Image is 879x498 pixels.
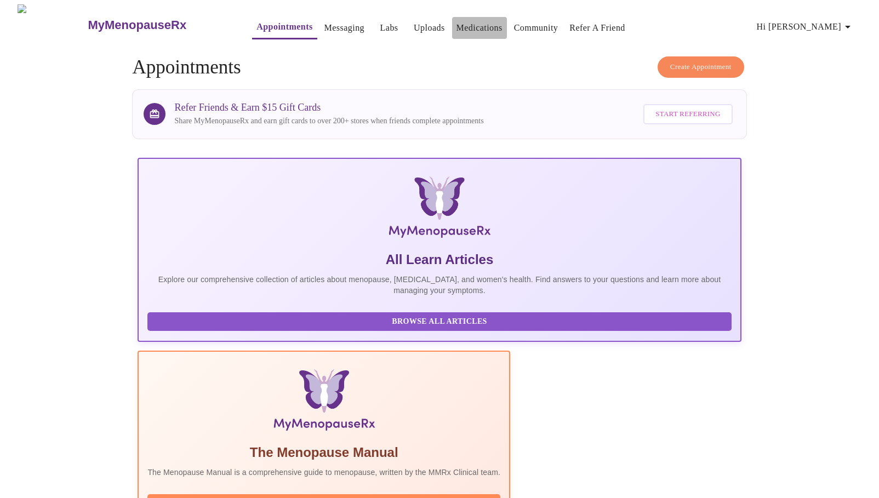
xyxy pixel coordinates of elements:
span: Start Referring [655,108,720,121]
a: Medications [456,20,503,36]
a: Labs [380,20,398,36]
span: Create Appointment [670,61,732,73]
button: Hi [PERSON_NAME] [752,16,859,38]
span: Hi [PERSON_NAME] [757,19,854,35]
a: Uploads [414,20,445,36]
span: Browse All Articles [158,315,720,329]
button: Refer a Friend [565,17,630,39]
button: Community [510,17,563,39]
img: MyMenopauseRx Logo [18,4,87,45]
button: Create Appointment [658,56,744,78]
button: Messaging [320,17,369,39]
h3: MyMenopauseRx [88,18,186,32]
h5: All Learn Articles [147,251,731,268]
a: Refer a Friend [569,20,625,36]
a: Browse All Articles [147,316,734,325]
h4: Appointments [132,56,746,78]
a: Community [514,20,558,36]
button: Medications [452,17,507,39]
button: Browse All Articles [147,312,731,331]
p: Share MyMenopauseRx and earn gift cards to over 200+ stores when friends complete appointments [174,116,483,127]
img: Menopause Manual [204,369,444,435]
button: Start Referring [643,104,732,124]
img: MyMenopauseRx Logo [238,176,641,242]
button: Appointments [252,16,317,39]
button: Uploads [409,17,449,39]
h3: Refer Friends & Earn $15 Gift Cards [174,102,483,113]
h5: The Menopause Manual [147,444,500,461]
button: Labs [372,17,407,39]
a: MyMenopauseRx [87,6,230,44]
p: The Menopause Manual is a comprehensive guide to menopause, written by the MMRx Clinical team. [147,467,500,478]
a: Appointments [256,19,312,35]
p: Explore our comprehensive collection of articles about menopause, [MEDICAL_DATA], and women's hea... [147,274,731,296]
a: Start Referring [641,99,735,130]
a: Messaging [324,20,364,36]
